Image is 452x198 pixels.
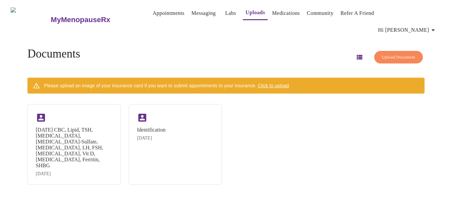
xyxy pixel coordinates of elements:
img: MyMenopauseRx Logo [11,7,50,32]
div: Please upload an image of your insurance card if you want to submit appointments to your insurance. [44,80,289,92]
a: Uploads [246,8,265,17]
div: [DATE] [137,136,165,141]
a: Messaging [191,9,215,18]
button: Refer a Friend [338,7,377,20]
span: Upload Document [382,54,415,61]
button: Messaging [189,7,218,20]
button: Community [304,7,336,20]
div: [DATE] CBC, Lipid, TSH, [MEDICAL_DATA], [MEDICAL_DATA]-Sulfate, [MEDICAL_DATA], LH, FSH, [MEDICAL... [36,127,113,169]
a: MyMenopauseRx [50,8,137,31]
h4: Documents [27,47,80,60]
button: Appointments [150,7,187,20]
a: Medications [272,9,300,18]
button: Uploads [243,6,268,20]
button: Hi [PERSON_NAME] [376,23,440,37]
span: Hi [PERSON_NAME] [378,25,437,35]
button: Medications [269,7,302,20]
h3: MyMenopauseRx [51,16,111,24]
div: Identification [137,127,165,133]
a: Community [307,9,334,18]
button: Upload Document [374,51,423,64]
button: Labs [220,7,241,20]
a: Labs [225,9,236,18]
button: Switch to list view [351,49,367,65]
div: [DATE] [36,171,113,177]
span: Click to upload [258,83,289,88]
a: Appointments [153,9,184,18]
a: Refer a Friend [340,9,374,18]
